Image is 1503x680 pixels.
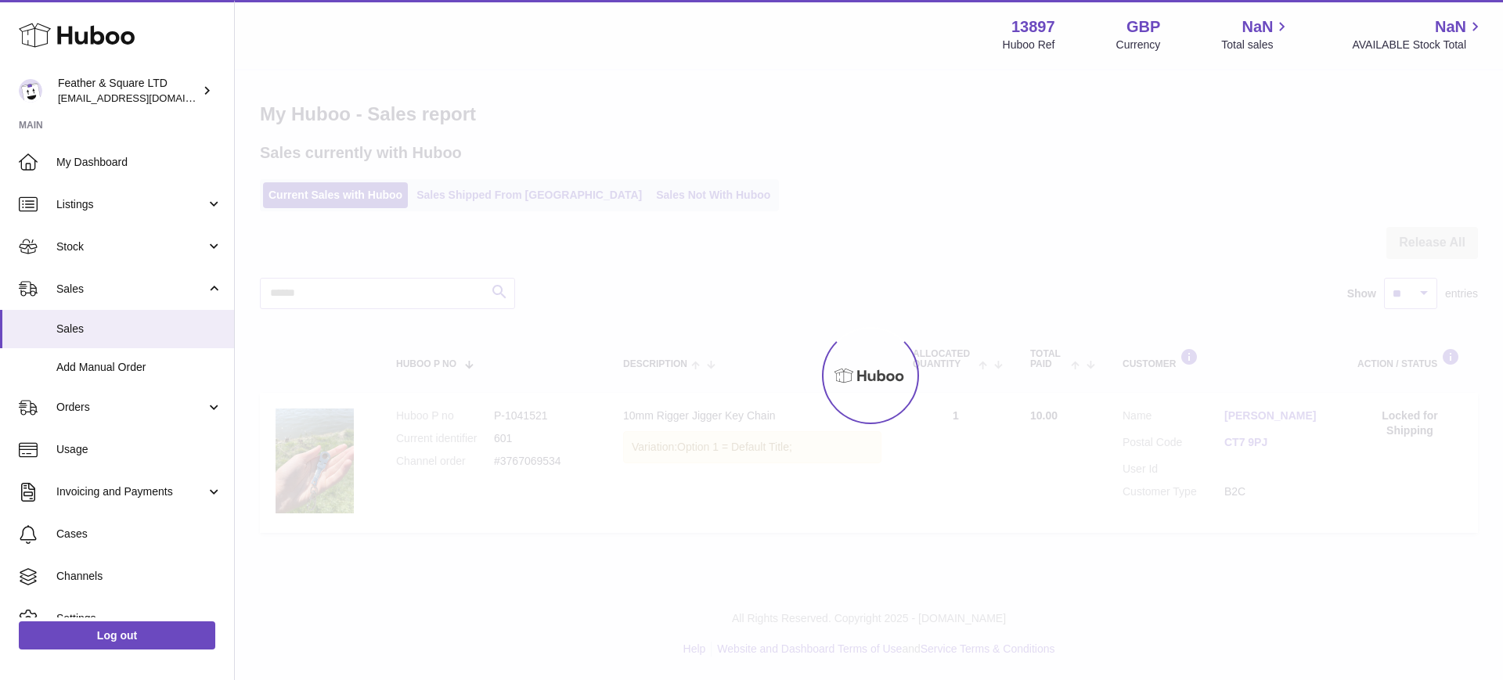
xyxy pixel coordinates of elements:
[1242,16,1273,38] span: NaN
[56,484,206,499] span: Invoicing and Payments
[56,197,206,212] span: Listings
[58,92,230,104] span: [EMAIL_ADDRESS][DOMAIN_NAME]
[1116,38,1161,52] div: Currency
[56,442,222,457] span: Usage
[1221,16,1291,52] a: NaN Total sales
[56,527,222,541] span: Cases
[1435,16,1466,38] span: NaN
[1126,16,1160,38] strong: GBP
[56,360,222,375] span: Add Manual Order
[19,621,215,649] a: Log out
[56,282,206,297] span: Sales
[56,400,206,415] span: Orders
[1352,16,1484,52] a: NaN AVAILABLE Stock Total
[1352,38,1484,52] span: AVAILABLE Stock Total
[56,239,206,254] span: Stock
[19,79,42,103] img: feathernsquare@gmail.com
[1011,16,1055,38] strong: 13897
[56,611,222,626] span: Settings
[1221,38,1291,52] span: Total sales
[56,569,222,584] span: Channels
[56,322,222,336] span: Sales
[1003,38,1055,52] div: Huboo Ref
[58,76,199,106] div: Feather & Square LTD
[56,155,222,170] span: My Dashboard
